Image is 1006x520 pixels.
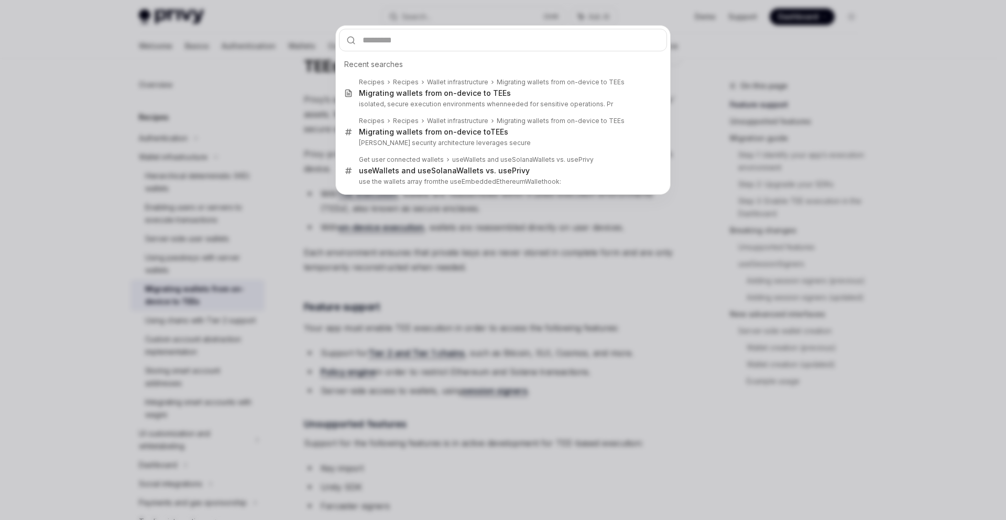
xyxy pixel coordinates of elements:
div: Recipes [359,117,385,125]
p: [PERSON_NAME] security architecture leverages secure [359,139,645,147]
p: isolated, secure execution environments when ed for sensitive operations. Pr [359,100,645,108]
div: Recipes [393,117,419,125]
b: TEE [490,127,504,136]
div: Recipes [359,78,385,86]
div: useWallets and useSolanaWallets vs. usePrivy [452,156,594,164]
p: use the wallets array from hook: [359,178,645,186]
div: Migrating wallets from on-device to TEEs [497,117,625,125]
span: Recent searches [344,59,403,70]
div: Recipes [393,78,419,86]
div: Wallet infrastructure [427,78,488,86]
div: Migrating wallets from on-device to TEEs [497,78,625,86]
b: need [504,100,520,108]
div: Migrating wallets from on-device to TEEs [359,88,511,98]
b: the useEmbeddedEthereumWallet [439,178,544,185]
div: useWallets and useSolanaWallets vs. usePrivy [359,166,530,175]
div: Wallet infrastructure [427,117,488,125]
div: Get user connected wallets [359,156,444,164]
div: Migrating wallets from on-device to s [359,127,508,137]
